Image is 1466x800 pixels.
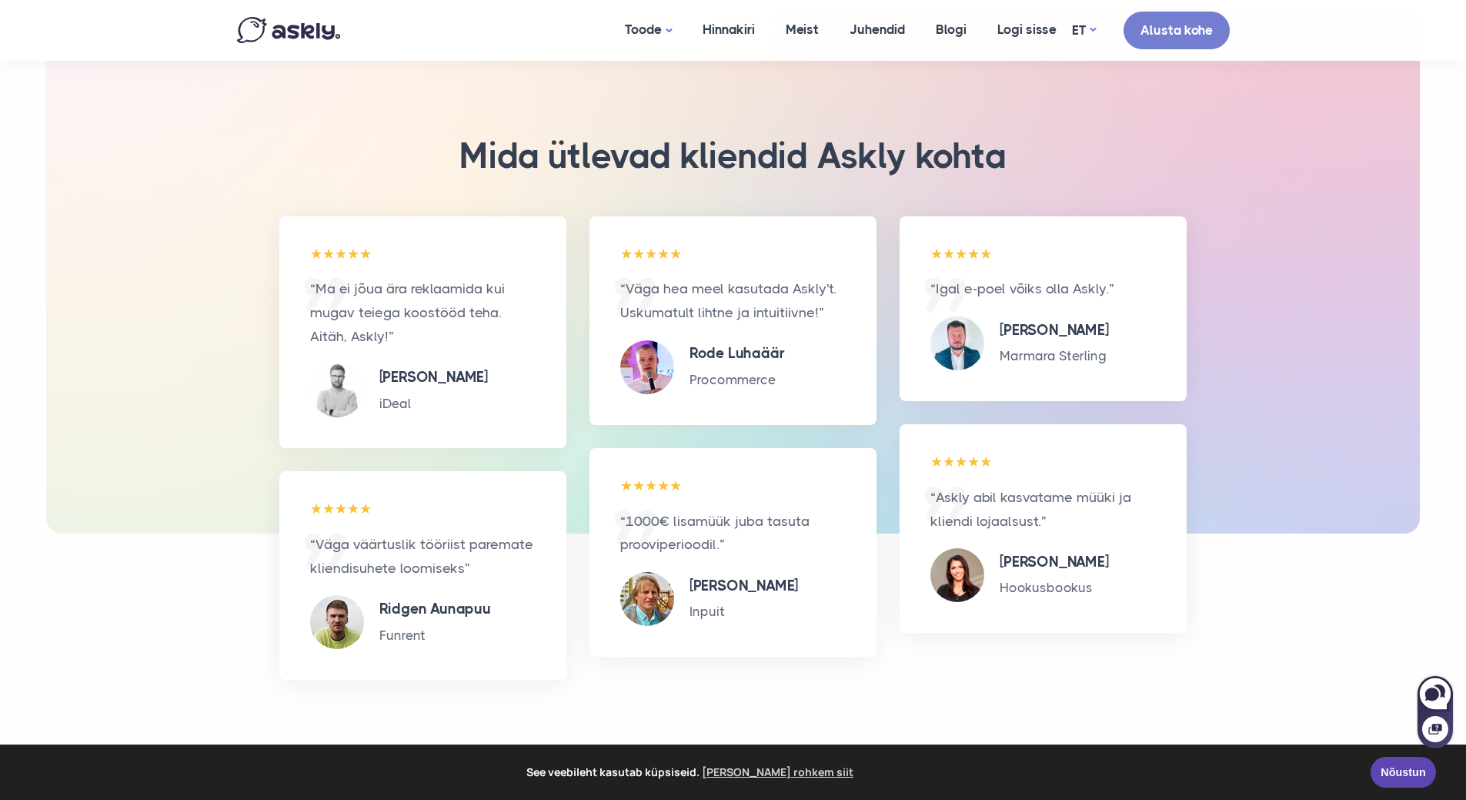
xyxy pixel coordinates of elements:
[1416,673,1454,750] iframe: Askly chat
[1072,19,1096,42] a: ET
[379,367,488,389] h5: [PERSON_NAME]
[310,277,536,348] p: “Ma ei jõua ära reklaamida kui mugav teiega koostööd teha. Aitäh, Askly!”
[1000,345,1108,367] p: Marmara Sterling
[1124,12,1230,49] a: Alusta kohe
[1000,320,1108,342] h5: [PERSON_NAME]
[379,624,491,647] p: Funrent
[310,533,536,580] p: “Väga väärtuslik tööriist paremate kliendisuhete loomiseks”
[379,393,488,415] p: iDeal
[406,135,1060,177] h3: Mida ütlevad kliendid Askly kohta
[930,277,1156,301] p: “Igal e-poel võiks olla Askly.”
[22,761,1360,784] span: See veebileht kasutab küpsiseid.
[930,486,1156,533] p: “Askly abil kasvatame müüki ja kliendi lojaalsust.”
[1371,757,1436,788] a: Nõustun
[1000,551,1108,574] h5: [PERSON_NAME]
[690,369,785,391] p: Procommerce
[379,598,491,621] h5: Ridgen Aunapuu
[1000,577,1108,599] p: Hookusbookus
[620,510,846,557] p: “1000€ lisamüük juba tasuta prooviperioodil.”
[690,343,785,365] h5: Rode Luhaäär
[690,601,798,623] p: Inpuit
[690,575,798,597] h5: [PERSON_NAME]
[237,17,340,43] img: Askly
[700,761,856,784] a: learn more about cookies
[620,277,846,324] p: “Väga hea meel kasutada Askly't. Uskumatult lihtne ja intuitiivne!”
